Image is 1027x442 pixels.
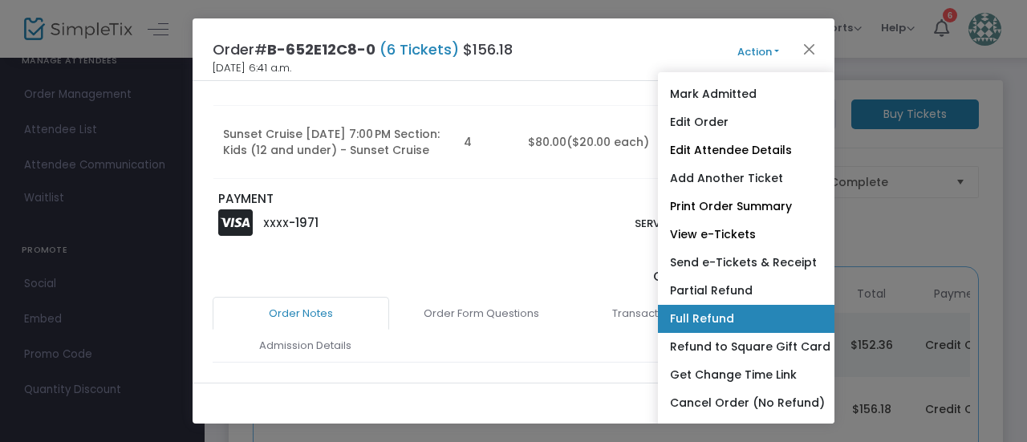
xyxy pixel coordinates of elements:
[597,216,733,232] p: Service Fee Total
[658,333,834,361] a: Refund to Square Gift Card
[566,134,649,150] span: ($20.00 each)
[658,249,834,277] a: Send e-Tickets & Receipt
[267,39,375,59] span: B-652E12C8-0
[263,217,289,230] span: XXXX
[799,39,820,59] button: Close
[658,108,834,136] a: Edit Order
[213,39,513,60] h4: Order# $156.18
[518,106,671,179] td: $80.00
[393,297,570,330] a: Order Form Questions
[658,193,834,221] a: Print Order Summary
[658,221,834,249] a: View e-Tickets
[658,80,834,108] a: Mark Admitted
[375,39,463,59] span: (6 Tickets)
[574,297,750,330] a: Transaction Details
[454,106,518,179] td: 4
[213,297,389,330] a: Order Notes
[213,60,291,76] span: [DATE] 6:41 a.m.
[658,305,834,333] a: Full Refund
[658,277,834,305] a: Partial Refund
[213,106,454,179] td: Sunset Cruise [DATE] 7:00 PM Section: Kids (12 and under) - Sunset Cruise
[597,268,733,286] p: Order Total
[658,361,834,389] a: Get Change Time Link
[597,242,733,258] p: Tax Total
[217,329,393,363] a: Admission Details
[658,164,834,193] a: Add Another Ticket
[658,136,834,164] a: Edit Attendee Details
[289,214,319,231] span: -1971
[218,190,506,209] p: PAYMENT
[710,43,806,61] button: Action
[597,190,733,206] p: Sub total
[658,389,834,417] a: Cancel Order (No Refund)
